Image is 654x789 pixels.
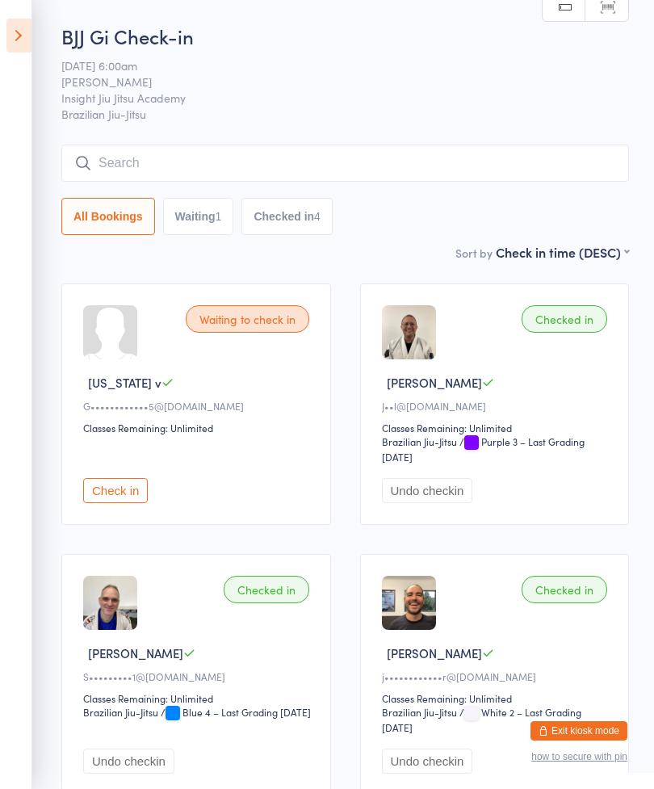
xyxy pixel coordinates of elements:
[387,374,482,391] span: [PERSON_NAME]
[382,399,613,413] div: J••l@[DOMAIN_NAME]
[61,106,629,122] span: Brazilian Jiu-Jitsu
[314,210,321,223] div: 4
[382,434,457,448] div: Brazilian Jiu-Jitsu
[186,305,309,333] div: Waiting to check in
[455,245,493,261] label: Sort by
[382,305,436,359] img: image1721029082.png
[61,23,629,49] h2: BJJ Gi Check-in
[61,57,604,73] span: [DATE] 6:00am
[496,243,629,261] div: Check in time (DESC)
[387,644,482,661] span: [PERSON_NAME]
[83,399,314,413] div: G••••••••••••5@[DOMAIN_NAME]
[83,691,314,705] div: Classes Remaining: Unlimited
[382,576,436,630] img: image1729454207.png
[83,749,174,774] button: Undo checkin
[531,751,627,762] button: how to secure with pin
[382,749,473,774] button: Undo checkin
[241,198,333,235] button: Checked in4
[161,705,311,719] span: / Blue 4 – Last Grading [DATE]
[83,669,314,683] div: S•••••••••1@[DOMAIN_NAME]
[83,478,148,503] button: Check in
[382,421,613,434] div: Classes Remaining: Unlimited
[224,576,309,603] div: Checked in
[530,721,627,741] button: Exit kiosk mode
[88,374,161,391] span: [US_STATE] v
[61,73,604,90] span: [PERSON_NAME]
[522,576,607,603] div: Checked in
[382,691,613,705] div: Classes Remaining: Unlimited
[382,669,613,683] div: j••••••••••••r@[DOMAIN_NAME]
[61,198,155,235] button: All Bookings
[522,305,607,333] div: Checked in
[216,210,222,223] div: 1
[163,198,234,235] button: Waiting1
[88,644,183,661] span: [PERSON_NAME]
[382,478,473,503] button: Undo checkin
[61,145,629,182] input: Search
[83,421,314,434] div: Classes Remaining: Unlimited
[83,705,158,719] div: Brazilian Jiu-Jitsu
[83,576,137,630] img: image1722046641.png
[61,90,604,106] span: Insight Jiu Jitsu Academy
[382,705,457,719] div: Brazilian Jiu-Jitsu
